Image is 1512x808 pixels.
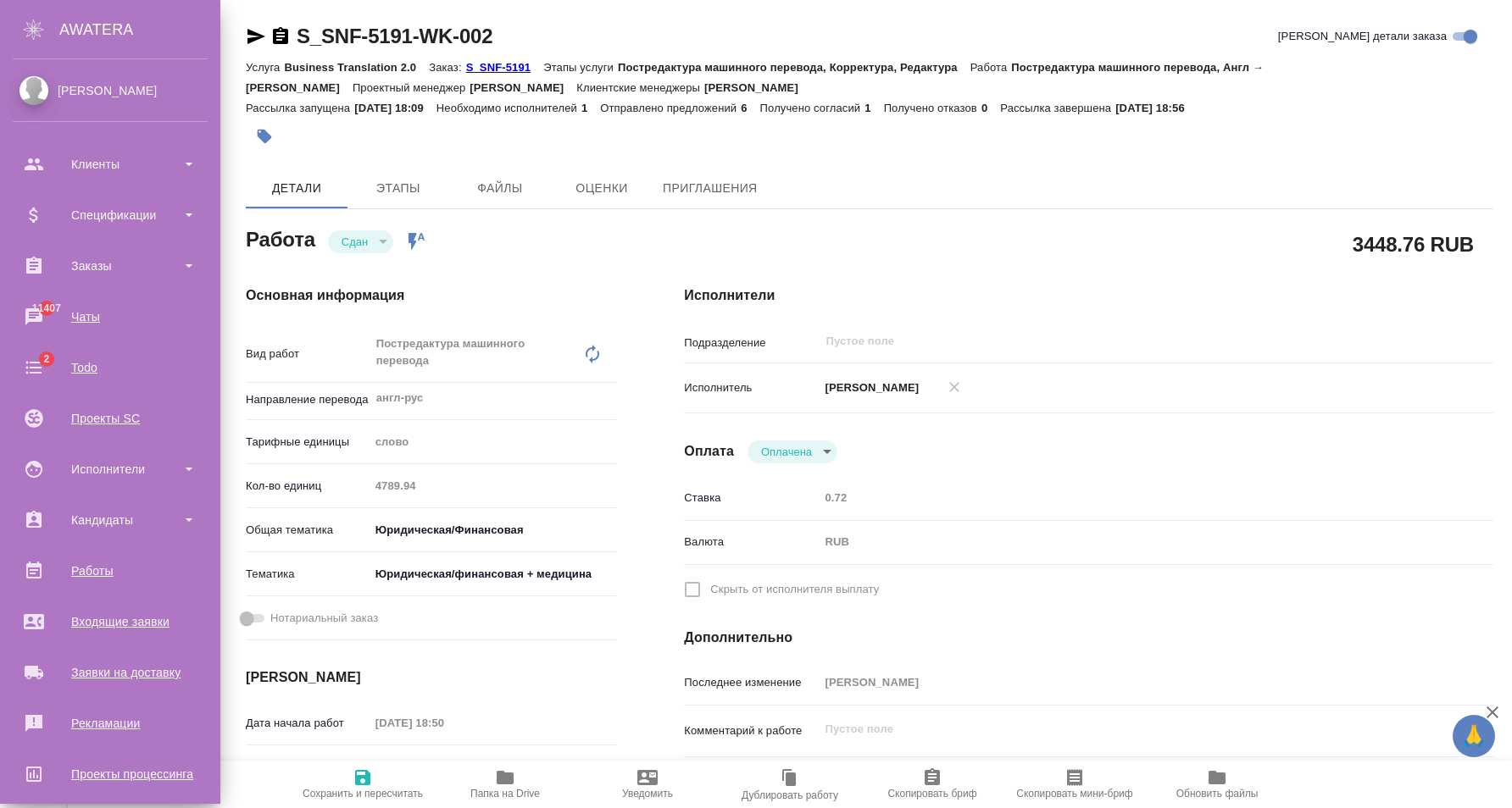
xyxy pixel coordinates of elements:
div: Исполнители [13,457,208,482]
input: Пустое поле [824,331,1386,351]
button: Сдан [336,235,373,249]
div: Работы [13,558,208,584]
span: Уведомить [622,788,673,800]
p: Рассылка завершена [1000,102,1115,114]
h4: Оплата [684,441,734,462]
p: Ставка [684,490,819,506]
p: Вид работ [246,346,370,362]
p: Рассылка запущена [246,102,354,114]
p: 1 [864,102,883,114]
p: Отправлено предложений [600,102,741,114]
button: Скопировать бриф [861,761,1003,808]
button: Папка на Drive [434,761,576,808]
p: [DATE] 18:09 [354,102,436,114]
p: Постредактура машинного перевода, Корректура, Редактура [618,61,970,74]
p: Последнее изменение [684,674,819,691]
div: Проекты SC [13,406,208,431]
div: RUB [819,528,1426,556]
p: [PERSON_NAME] [819,379,919,396]
input: Пустое поле [819,485,1426,510]
div: Клиенты [13,152,208,177]
p: Проектный менеджер [353,81,470,94]
a: Рекламации [4,702,216,744]
p: [PERSON_NAME] [470,81,576,94]
button: Сохранить и пересчитать [292,761,434,808]
span: Нотариальный заказ [270,610,378,627]
input: Пустое поле [370,711,518,735]
p: Тарифные единицы [246,434,370,451]
div: AWATERA [59,13,220,47]
p: 0 [981,102,1000,114]
a: Проекты SC [4,397,216,440]
p: Дата начала работ [246,715,370,732]
a: Заявки на доставку [4,651,216,694]
a: S_SNF-5191-WK-002 [297,25,492,47]
span: Папка на Drive [470,788,540,800]
p: Заказ: [429,61,465,74]
span: Оценки [561,178,642,199]
div: Заявки на доставку [13,660,208,685]
div: Todo [13,355,208,380]
p: 6 [741,102,759,114]
button: Уведомить [576,761,719,808]
p: S_SNF-5191 [466,61,544,74]
div: Заказы [13,253,208,279]
button: 🙏 [1453,715,1495,757]
button: Добавить тэг [246,118,283,155]
p: Валюта [684,534,819,551]
a: Входящие заявки [4,600,216,643]
div: Проекты процессинга [13,761,208,787]
h2: Работа [246,223,315,253]
button: Скопировать ссылку [270,26,291,47]
button: Скопировать мини-бриф [1003,761,1146,808]
p: [PERSON_NAME] [704,81,811,94]
p: Работа [970,61,1012,74]
h2: 3448.76 RUB [1353,230,1474,258]
span: Файлы [459,178,541,199]
span: Скопировать бриф [887,788,976,800]
p: Услуга [246,61,284,74]
p: Тематика [246,566,370,583]
div: слово [370,428,617,457]
p: Общая тематика [246,522,370,539]
p: Направление перевода [246,391,370,408]
input: Пустое поле [370,473,617,498]
input: Пустое поле [819,670,1426,695]
p: 1 [581,102,600,114]
a: Работы [4,550,216,592]
span: Обновить файлы [1176,788,1259,800]
p: Этапы услуги [543,61,618,74]
p: [DATE] 18:56 [1115,102,1198,114]
p: Подразделение [684,335,819,351]
button: Скопировать ссылку для ЯМессенджера [246,26,266,47]
span: Приглашения [663,178,758,199]
p: Business Translation 2.0 [284,61,429,74]
p: Исполнитель [684,379,819,396]
span: 11407 [22,300,71,317]
h4: Дополнительно [684,628,1493,648]
p: Кол-во единиц [246,478,370,495]
span: Детали [256,178,337,199]
div: [PERSON_NAME] [13,81,208,100]
h4: Исполнители [684,285,1493,306]
div: Входящие заявки [13,609,208,634]
a: Проекты процессинга [4,753,216,795]
a: 2Todo [4,346,216,389]
span: Скопировать мини-бриф [1016,788,1132,800]
span: Сохранить и пересчитать [303,788,423,800]
div: Чаты [13,304,208,329]
div: Спецификации [13,202,208,228]
h4: Основная информация [246,285,616,306]
h4: [PERSON_NAME] [246,667,616,688]
p: Необходимо исполнителей [436,102,581,114]
span: 2 [33,351,59,368]
p: Факт. дата начала работ [246,756,370,790]
a: S_SNF-5191 [466,59,544,74]
a: 11407Чаты [4,296,216,338]
span: 🙏 [1459,718,1488,754]
p: Получено согласий [760,102,865,114]
div: Юридическая/финансовая + медицина [370,560,617,589]
div: Сдан [328,230,393,253]
div: Юридическая/Финансовая [370,516,617,545]
button: Обновить файлы [1146,761,1288,808]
